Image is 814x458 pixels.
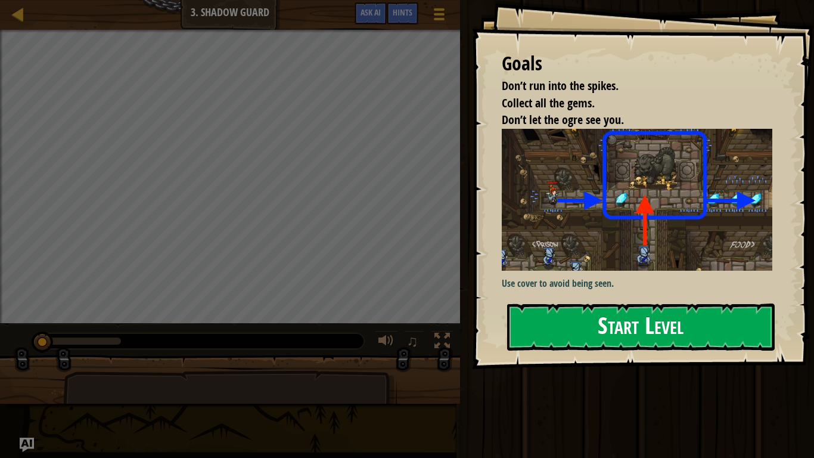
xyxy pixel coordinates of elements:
[487,78,769,95] li: Don’t run into the spikes.
[404,330,424,355] button: ♫
[361,7,381,18] span: Ask AI
[374,330,398,355] button: Adjust volume
[393,7,412,18] span: Hints
[502,129,781,271] img: Shadow guard
[502,95,595,111] span: Collect all the gems.
[502,50,772,78] div: Goals
[502,112,624,128] span: Don’t let the ogre see you.
[430,330,454,355] button: Toggle fullscreen
[502,277,781,290] p: Use cover to avoid being seen.
[487,95,769,112] li: Collect all the gems.
[487,112,769,129] li: Don’t let the ogre see you.
[20,438,34,452] button: Ask AI
[406,332,418,350] span: ♫
[355,2,387,24] button: Ask AI
[507,304,775,351] button: Start Level
[502,78,619,94] span: Don’t run into the spikes.
[424,2,454,30] button: Show game menu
